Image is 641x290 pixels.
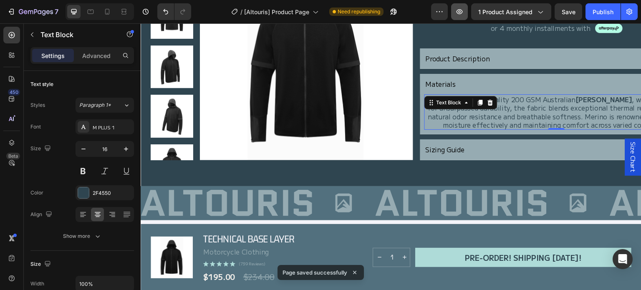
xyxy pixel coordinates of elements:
[30,189,43,197] div: Color
[98,237,124,244] p: (739 Reviews)
[30,101,45,109] div: Styles
[101,248,134,259] div: $234.00
[93,124,132,131] div: M PLUS 1
[275,224,491,244] button: PRE-ORDER! SHipping Oct 12!
[350,0,450,9] p: or 4 monthly installments with
[488,119,497,149] span: Size Chart
[30,209,54,220] div: Align
[62,209,155,222] h1: Technical Base Layer
[62,248,95,259] div: $195.00
[76,98,134,113] button: Paragraph 1*
[240,8,242,16] span: /
[93,189,132,197] div: 2F4550
[245,225,257,243] input: quantity
[338,8,380,15] span: Need republishing
[285,56,315,65] p: Materials
[613,249,633,269] div: Open Intercom Messenger
[0,166,212,193] img: Alt image
[471,3,551,20] button: 1 product assigned
[55,7,58,17] p: 7
[435,71,492,81] strong: [PERSON_NAME]
[285,122,324,130] p: Sizing Guide
[244,8,309,16] span: [Altouris] Product Page
[284,71,548,107] div: Rich Text Editor. Editing area: main
[82,51,111,60] p: Advanced
[257,225,270,243] button: increment
[235,166,446,193] img: Alt image
[30,259,53,270] div: Size
[30,143,53,154] div: Size
[157,3,191,20] div: Undo/Redo
[593,8,613,16] div: Publish
[6,153,20,159] div: Beta
[30,123,41,131] div: Font
[40,30,111,40] p: Text Block
[478,8,532,16] span: 1 product assigned
[3,3,62,20] button: 7
[555,3,582,20] button: Save
[283,268,347,277] p: Page saved successfully
[63,224,154,232] p: Motorcycle Clothing
[8,89,20,96] div: 450
[562,8,575,15] span: Save
[30,81,53,88] div: Text style
[63,232,102,240] div: Show more
[232,225,245,243] button: decrement
[294,76,323,83] div: Text Block
[325,229,441,239] div: PRE-ORDER! SHipping [DATE]!
[41,51,65,60] p: Settings
[285,72,547,106] p: Crafted from high-quality 200 GSM Australian , with 13% nylon for unsurpassed durability, the fab...
[30,229,134,244] button: Show more
[30,280,44,287] div: Width
[285,31,349,39] p: Product Description
[585,3,621,20] button: Publish
[141,23,641,290] iframe: Design area
[79,101,111,109] span: Paragraph 1*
